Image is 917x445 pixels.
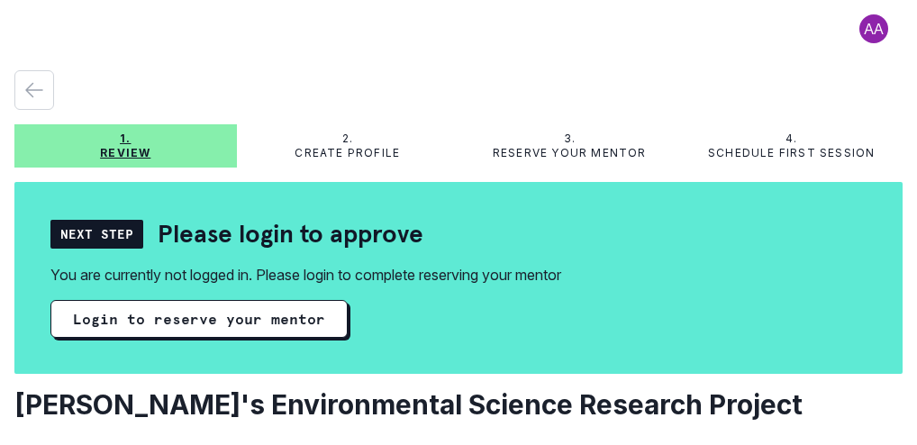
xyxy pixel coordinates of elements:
p: 3. [564,132,576,146]
div: Next Step [50,220,143,249]
p: Schedule first session [708,146,875,160]
button: profile picture [845,14,903,43]
p: 4. [785,132,797,146]
p: Review [100,146,150,160]
div: You are currently not logged in. Please login to complete reserving your mentor [50,264,561,286]
p: Reserve your mentor [493,146,647,160]
button: Login to reserve your mentor [50,300,348,338]
h2: [PERSON_NAME]'s Environmental Science Research Project [14,388,903,421]
h2: Please login to approve [158,218,423,250]
p: Create profile [295,146,400,160]
p: 1. [120,132,131,146]
p: 2. [342,132,353,146]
